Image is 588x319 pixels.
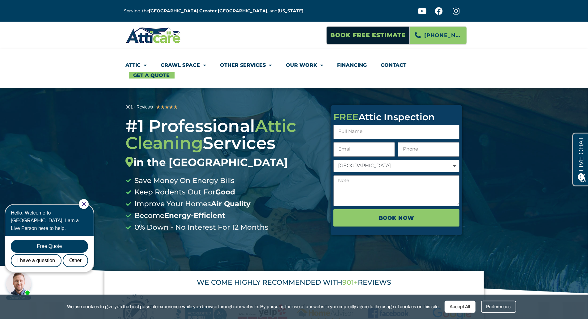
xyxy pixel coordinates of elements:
span: Keep Rodents Out For [133,186,235,198]
div: Attic Inspection [333,113,459,122]
a: Crawl Space [161,58,206,72]
span: 0% Down - No Interest For 12 Months [133,222,269,233]
span: Attic Cleaning [126,116,297,153]
i: ★ [173,103,178,111]
a: Contact [381,58,407,72]
a: Greater [GEOGRAPHIC_DATA] [200,8,268,14]
div: in the [GEOGRAPHIC_DATA] [126,156,322,169]
i: ★ [160,103,165,111]
a: Get A Quote [129,72,175,79]
iframe: Chat Invitation [3,198,102,300]
b: Good [216,188,235,196]
span: BOOK NOW [379,213,414,223]
a: [US_STATE] [278,8,304,14]
span: Become [133,210,226,222]
a: Financing [337,58,367,72]
i: ★ [165,103,169,111]
div: Accept All [445,301,476,313]
a: Our Work [286,58,324,72]
div: 901+ Reviews [126,104,153,111]
span: Book Free Estimate [330,29,406,41]
p: Serving the , , and [124,7,308,15]
input: Only numbers and phone characters (#, -, *, etc) are accepted. [398,142,459,157]
div: WE COME HIGHLY RECOMMENDED WITH REVIEWS [112,279,476,286]
span: Opens a chat window [15,5,50,13]
a: Book Free Estimate [326,26,410,44]
span: Improve Your Homes [133,198,251,210]
input: Email [333,142,395,157]
nav: Menu [126,58,463,79]
span: 901+ [342,278,358,287]
span: FREE [333,111,358,123]
a: [GEOGRAPHIC_DATA] [149,8,199,14]
b: Energy-Efficient [165,211,226,220]
i: ★ [156,103,160,111]
a: Other Services [220,58,272,72]
div: 5/5 [156,103,178,111]
a: Attic [126,58,147,72]
button: BOOK NOW [333,209,459,227]
a: [PHONE_NUMBER] [410,26,467,44]
span: Save Money On Energy Bills [133,175,235,187]
input: Full Name [333,125,459,139]
div: #1 Professional Services [126,117,322,169]
i: ★ [169,103,173,111]
div: Preferences [481,301,516,313]
span: We use cookies to give you the best possible experience while you browse through our website. By ... [67,303,440,311]
span: [PHONE_NUMBER] [424,30,462,40]
b: Air Quality [211,199,251,208]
